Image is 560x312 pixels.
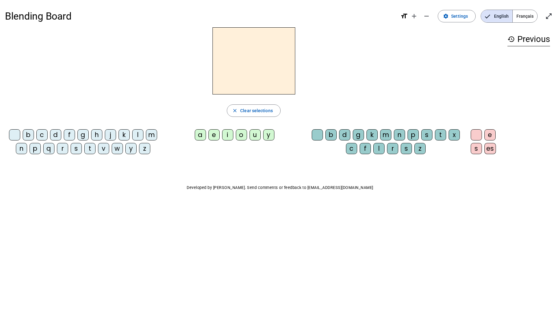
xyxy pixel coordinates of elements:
[420,10,433,22] button: Decrease font size
[443,13,449,19] mat-icon: settings
[195,129,206,140] div: a
[146,129,157,140] div: m
[543,10,555,22] button: Enter full screen
[360,143,371,154] div: f
[339,129,350,140] div: d
[250,129,261,140] div: u
[5,184,555,191] p: Developed by [PERSON_NAME]. Send comments or feedback to [EMAIL_ADDRESS][DOMAIN_NAME]
[353,129,364,140] div: g
[232,108,238,113] mat-icon: close
[423,12,430,20] mat-icon: remove
[91,129,102,140] div: h
[64,129,75,140] div: f
[84,143,96,154] div: t
[380,129,391,140] div: m
[5,6,395,26] h1: Blending Board
[240,107,273,114] span: Clear selections
[373,143,385,154] div: l
[513,10,537,22] span: Français
[98,143,109,154] div: v
[471,143,482,154] div: s
[30,143,41,154] div: p
[545,12,553,20] mat-icon: open_in_full
[438,10,476,22] button: Settings
[112,143,123,154] div: w
[50,129,61,140] div: d
[227,104,281,117] button: Clear selections
[208,129,220,140] div: e
[105,129,116,140] div: j
[481,10,538,23] mat-button-toggle-group: Language selection
[125,143,137,154] div: y
[387,143,398,154] div: r
[451,12,468,20] span: Settings
[43,143,54,154] div: q
[119,129,130,140] div: k
[400,12,408,20] mat-icon: format_size
[421,129,432,140] div: s
[414,143,426,154] div: z
[435,129,446,140] div: t
[139,143,150,154] div: z
[484,129,496,140] div: e
[394,129,405,140] div: n
[507,32,550,46] h3: Previous
[222,129,233,140] div: i
[346,143,357,154] div: c
[408,10,420,22] button: Increase font size
[36,129,48,140] div: c
[57,143,68,154] div: r
[507,35,515,43] mat-icon: history
[236,129,247,140] div: o
[449,129,460,140] div: x
[325,129,337,140] div: b
[16,143,27,154] div: n
[484,143,496,154] div: es
[263,129,274,140] div: y
[132,129,143,140] div: l
[401,143,412,154] div: s
[366,129,378,140] div: k
[408,129,419,140] div: p
[71,143,82,154] div: s
[410,12,418,20] mat-icon: add
[23,129,34,140] div: b
[77,129,89,140] div: g
[481,10,512,22] span: English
